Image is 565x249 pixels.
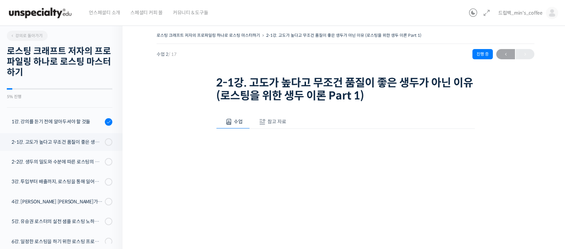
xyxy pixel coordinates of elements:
[268,119,286,125] span: 참고 자료
[12,218,103,225] div: 5강. 유승권 로스터의 실전 샘플 로스팅 노하우 (에티오피아 워시드 G1)
[216,76,475,103] h1: 2-1강. 고도가 높다고 무조건 품질이 좋은 생두가 아닌 이유 (로스팅을 위한 생두 이론 Part 1)
[266,33,421,38] a: 2-1강. 고도가 높다고 무조건 품질이 좋은 생두가 아닌 이유 (로스팅을 위한 생두 이론 Part 1)
[12,118,103,125] div: 1강. 강의를 듣기 전에 알아두셔야 할 것들
[12,138,103,146] div: 2-1강. 고도가 높다고 무조건 품질이 좋은 생두가 아닌 이유 (로스팅을 위한 생두 이론 Part 1)
[168,51,177,57] span: / 17
[12,198,103,205] div: 4강. [PERSON_NAME] [PERSON_NAME]가 [PERSON_NAME]하는 로스팅 머신의 관리 및 세팅 방법 - 프로밧, 기센
[472,49,493,59] div: 진행 중
[12,178,103,185] div: 3강. 투입부터 배출까지, 로스팅을 통해 일어나는 화학적 변화를 알아야 로스팅이 보인다
[7,46,112,78] h2: 로스팅 크래프트 저자의 프로파일링 하나로 로스팅 마스터하기
[496,49,515,59] a: ←이전
[12,238,103,245] div: 6강. 일정한 로스팅을 하기 위한 로스팅 프로파일링 노하우
[498,10,543,16] span: 드립백_min's_coffee
[7,95,112,99] div: 5% 진행
[12,158,103,166] div: 2-2강. 생두의 밀도와 수분에 따른 로스팅의 변화 (로스팅을 위한 생두 이론 Part 2)
[234,119,243,125] span: 수업
[7,31,48,41] a: 강의로 돌아가기
[157,52,177,57] span: 수업 2
[157,33,260,38] a: 로스팅 크래프트 저자의 프로파일링 하나로 로스팅 마스터하기
[10,33,43,38] span: 강의로 돌아가기
[496,50,515,59] span: ←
